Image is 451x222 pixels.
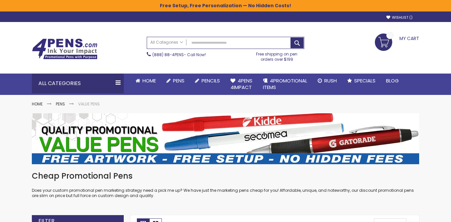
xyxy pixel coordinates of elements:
span: - Call Now! [152,52,206,57]
a: Home [32,101,43,107]
span: Pens [173,77,184,84]
img: 4Pens Custom Pens and Promotional Products [32,38,97,59]
div: Does your custom promotional pen marketing strategy need a pick me up? We have just the marketing... [32,171,419,199]
span: Pencils [202,77,220,84]
a: All Categories [147,37,186,48]
a: Rush [312,74,342,88]
span: Blog [386,77,399,84]
a: (888) 88-4PENS [152,52,184,57]
span: 4PROMOTIONAL ITEMS [263,77,307,91]
a: Specials [342,74,381,88]
span: Home [142,77,156,84]
a: 4PROMOTIONALITEMS [258,74,312,95]
a: Wishlist [386,15,413,20]
a: 4Pens4impact [225,74,258,95]
a: Pens [56,101,65,107]
a: Pencils [190,74,225,88]
img: Value Pens [32,113,419,164]
span: Rush [324,77,337,84]
a: Pens [161,74,190,88]
a: Blog [381,74,404,88]
span: 4Pens 4impact [230,77,252,91]
span: Specials [354,77,376,84]
div: Free shipping on pen orders over $199 [249,49,305,62]
h1: Cheap Promotional Pens [32,171,419,181]
a: Home [130,74,161,88]
strong: Value Pens [78,101,100,107]
div: All Categories [32,74,124,93]
span: All Categories [150,40,183,45]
